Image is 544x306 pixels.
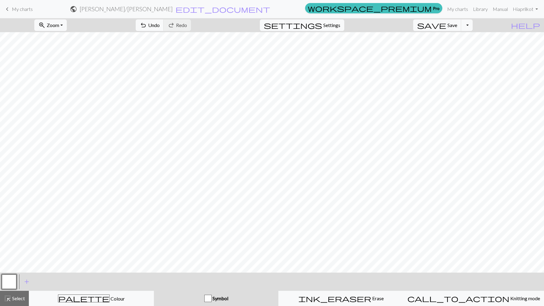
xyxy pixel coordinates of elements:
[471,3,490,15] a: Library
[29,291,154,306] button: Colour
[305,3,442,13] a: Pro
[154,291,278,306] button: Symbol
[58,294,109,303] span: palette
[278,291,403,306] button: Erase
[11,295,25,301] span: Select
[417,21,446,29] span: save
[110,296,125,301] span: Colour
[175,5,270,13] span: edit_document
[413,19,461,31] button: Save
[34,19,67,31] button: Zoom
[264,22,322,29] i: Settings
[509,295,540,301] span: Knitting mode
[4,4,33,14] a: My charts
[298,294,371,303] span: ink_eraser
[140,21,147,29] span: undo
[80,5,173,12] h2: [PERSON_NAME] / [PERSON_NAME]
[308,4,432,12] span: workspace_premium
[260,19,344,31] button: SettingsSettings
[403,291,544,306] button: Knitting mode
[212,295,228,301] span: Symbol
[148,22,160,28] span: Undo
[323,22,340,29] span: Settings
[490,3,510,15] a: Manual
[445,3,471,15] a: My charts
[447,22,457,28] span: Save
[12,6,33,12] span: My charts
[47,22,59,28] span: Zoom
[4,294,11,303] span: highlight_alt
[510,3,540,15] a: Hiaprilkot
[264,21,322,29] span: settings
[23,277,30,286] span: add
[70,5,77,13] span: public
[511,21,540,29] span: help
[407,294,509,303] span: call_to_action
[136,19,164,31] button: Undo
[38,21,46,29] span: zoom_in
[371,295,384,301] span: Erase
[4,5,11,13] span: keyboard_arrow_left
